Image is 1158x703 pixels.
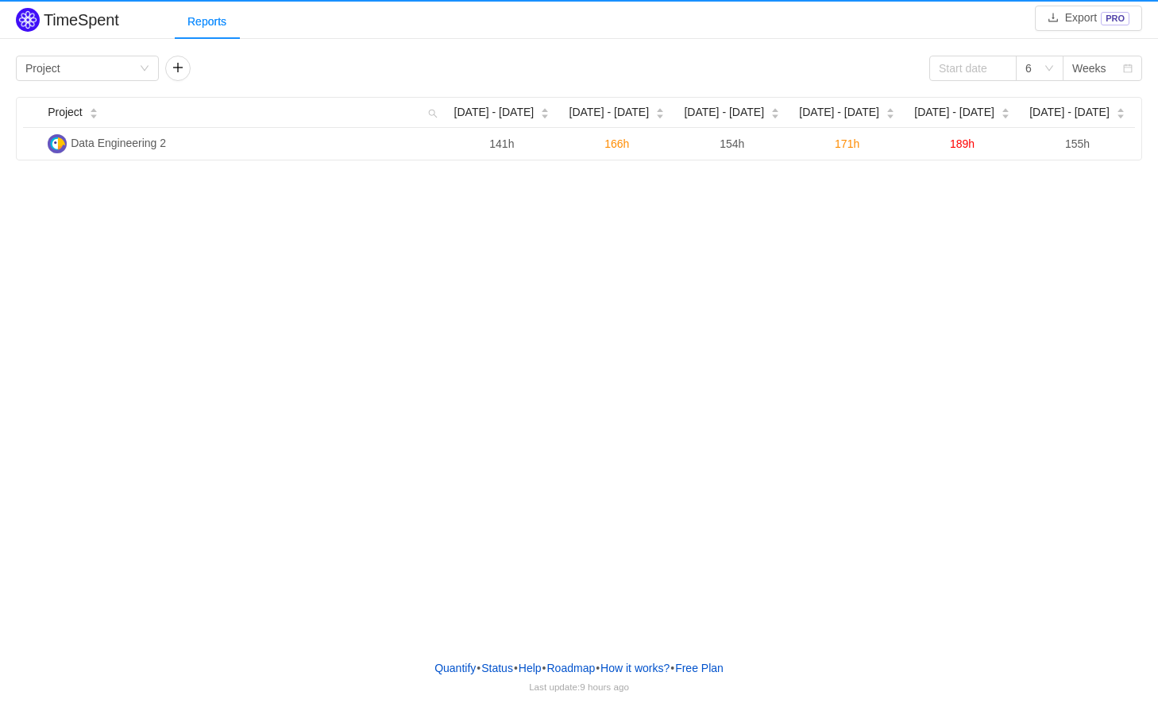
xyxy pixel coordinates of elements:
[514,662,518,674] span: •
[771,106,780,111] i: icon: caret-up
[1025,56,1032,80] div: 6
[48,104,83,121] span: Project
[165,56,191,81] button: icon: plus
[89,106,98,117] div: Sort
[71,137,166,149] span: Data Engineering 2
[674,656,724,680] button: Free Plan
[1072,56,1106,80] div: Weeks
[656,112,665,117] i: icon: caret-down
[44,11,119,29] h2: TimeSpent
[886,106,894,111] i: icon: caret-up
[16,8,40,32] img: Quantify logo
[720,137,744,150] span: 154h
[489,137,514,150] span: 141h
[546,656,596,680] a: Roadmap
[140,64,149,75] i: icon: down
[929,56,1017,81] input: Start date
[580,682,629,692] span: 9 hours ago
[518,656,542,680] a: Help
[540,106,550,117] div: Sort
[48,134,67,153] img: DE
[770,106,780,117] div: Sort
[604,137,629,150] span: 166h
[542,662,546,674] span: •
[684,104,764,121] span: [DATE] - [DATE]
[89,106,98,111] i: icon: caret-up
[1001,112,1009,117] i: icon: caret-down
[656,106,665,111] i: icon: caret-up
[1116,112,1125,117] i: icon: caret-down
[422,98,444,127] i: icon: search
[914,104,994,121] span: [DATE] - [DATE]
[175,4,239,40] div: Reports
[799,104,879,121] span: [DATE] - [DATE]
[670,662,674,674] span: •
[600,656,670,680] button: How it works?
[1116,106,1125,111] i: icon: caret-up
[950,137,975,150] span: 189h
[1035,6,1142,31] button: icon: downloadExportPRO
[835,137,859,150] span: 171h
[529,682,629,692] span: Last update:
[886,106,895,117] div: Sort
[477,662,481,674] span: •
[481,656,514,680] a: Status
[541,106,550,111] i: icon: caret-up
[886,112,894,117] i: icon: caret-down
[596,662,600,674] span: •
[541,112,550,117] i: icon: caret-down
[1001,106,1009,111] i: icon: caret-up
[569,104,650,121] span: [DATE] - [DATE]
[1116,106,1125,117] div: Sort
[1123,64,1133,75] i: icon: calendar
[1044,64,1054,75] i: icon: down
[1065,137,1090,150] span: 155h
[655,106,665,117] div: Sort
[434,656,477,680] a: Quantify
[89,112,98,117] i: icon: caret-down
[771,112,780,117] i: icon: caret-down
[1001,106,1010,117] div: Sort
[1029,104,1110,121] span: [DATE] - [DATE]
[454,104,535,121] span: [DATE] - [DATE]
[25,56,60,80] div: Project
